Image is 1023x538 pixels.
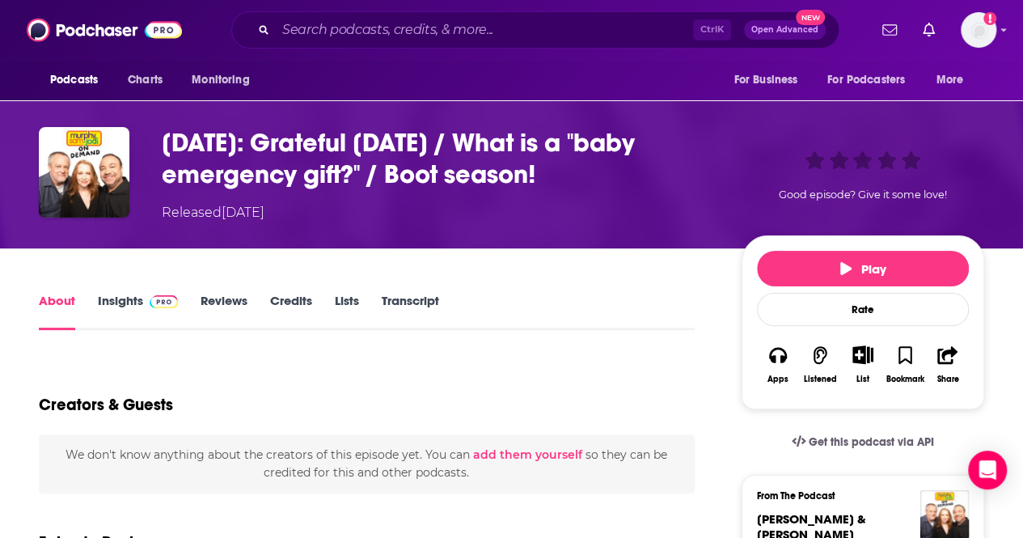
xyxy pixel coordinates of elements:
[335,293,359,330] a: Lists
[180,65,270,95] button: open menu
[757,490,956,502] h3: From The Podcast
[270,293,312,330] a: Credits
[840,261,886,277] span: Play
[827,69,905,91] span: For Podcasters
[767,375,788,384] div: Apps
[162,127,716,190] h1: FRIDAY 8/22: Grateful Friday / What is a "baby emergency gift?" / Boot season!
[809,435,934,449] span: Get this podcast via API
[722,65,818,95] button: open menu
[925,65,984,95] button: open menu
[693,19,731,40] span: Ctrl K
[916,16,941,44] a: Show notifications dropdown
[757,251,969,286] button: Play
[927,335,969,394] button: Share
[886,375,924,384] div: Bookmark
[128,69,163,91] span: Charts
[757,335,799,394] button: Apps
[884,335,926,394] button: Bookmark
[757,293,969,326] div: Rate
[39,65,119,95] button: open menu
[799,335,841,394] button: Listened
[192,69,249,91] span: Monitoring
[50,69,98,91] span: Podcasts
[473,448,582,461] button: add them yourself
[779,189,947,201] span: Good episode? Give it some love!
[961,12,996,48] img: User Profile
[276,17,693,43] input: Search podcasts, credits, & more...
[968,451,1007,489] div: Open Intercom Messenger
[961,12,996,48] button: Show profile menu
[936,69,964,91] span: More
[733,69,797,91] span: For Business
[779,422,947,462] a: Get this podcast via API
[842,335,884,394] div: Show More ButtonList
[66,447,667,480] span: We don't know anything about the creators of this episode yet . You can so they can be credited f...
[804,375,837,384] div: Listened
[201,293,247,330] a: Reviews
[936,375,958,384] div: Share
[796,10,825,25] span: New
[983,12,996,25] svg: Add a profile image
[856,374,869,384] div: List
[382,293,439,330] a: Transcript
[39,395,173,415] h2: Creators & Guests
[162,203,264,222] div: Released [DATE]
[817,65,928,95] button: open menu
[39,293,75,330] a: About
[27,15,182,45] img: Podchaser - Follow, Share and Rate Podcasts
[846,345,879,363] button: Show More Button
[876,16,903,44] a: Show notifications dropdown
[150,295,178,308] img: Podchaser Pro
[117,65,172,95] a: Charts
[98,293,178,330] a: InsightsPodchaser Pro
[39,127,129,218] img: FRIDAY 8/22: Grateful Friday / What is a "baby emergency gift?" / Boot season!
[231,11,839,49] div: Search podcasts, credits, & more...
[961,12,996,48] span: Logged in as hjones
[744,20,826,40] button: Open AdvancedNew
[751,26,818,34] span: Open Advanced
